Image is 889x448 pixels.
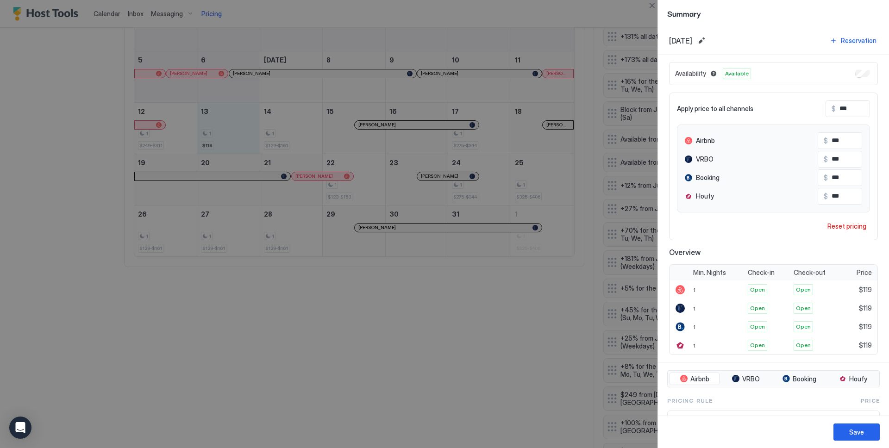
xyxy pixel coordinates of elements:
[9,417,31,439] div: Open Intercom Messenger
[696,192,714,200] span: Houfy
[859,323,872,331] span: $119
[675,69,706,78] span: Availability
[833,423,880,441] button: Save
[721,373,770,386] button: VRBO
[849,427,864,437] div: Save
[772,373,826,386] button: Booking
[708,68,719,79] button: Blocked dates override all pricing rules and remain unavailable until manually unblocked
[693,268,726,277] span: Min. Nights
[696,137,715,145] span: Airbnb
[824,220,870,232] button: Reset pricing
[828,373,877,386] button: Houfy
[824,192,828,200] span: $
[824,174,828,182] span: $
[750,341,765,349] span: Open
[861,397,880,405] span: Price
[696,155,714,163] span: VRBO
[693,286,695,293] span: 1
[750,286,765,294] span: Open
[667,7,880,19] span: Summary
[824,137,828,145] span: $
[824,155,828,163] span: $
[669,36,692,45] span: [DATE]
[670,373,720,386] button: Airbnb
[859,341,872,349] span: $119
[841,36,876,45] div: Reservation
[693,305,695,312] span: 1
[849,375,867,383] span: Houfy
[828,34,878,47] button: Reservation
[693,324,695,330] span: 1
[859,304,872,312] span: $119
[667,370,880,388] div: tab-group
[794,268,826,277] span: Check-out
[690,375,709,383] span: Airbnb
[832,105,836,113] span: $
[725,69,749,78] span: Available
[677,105,753,113] span: Apply price to all channels
[827,221,866,231] div: Reset pricing
[796,341,811,349] span: Open
[796,304,811,312] span: Open
[793,375,816,383] span: Booking
[796,323,811,331] span: Open
[669,248,878,257] span: Overview
[748,268,775,277] span: Check-in
[796,286,811,294] span: Open
[750,323,765,331] span: Open
[667,397,713,405] span: Pricing Rule
[696,35,707,46] button: Edit date range
[693,342,695,349] span: 1
[859,286,872,294] span: $119
[750,304,765,312] span: Open
[742,375,760,383] span: VRBO
[696,174,720,182] span: Booking
[857,268,872,277] span: Price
